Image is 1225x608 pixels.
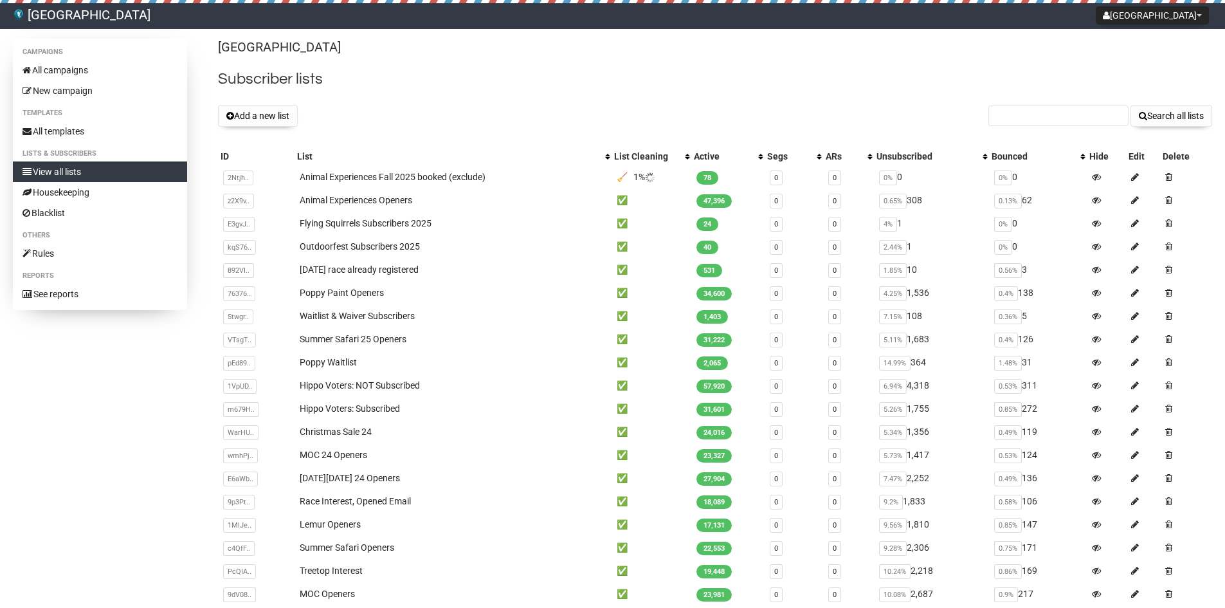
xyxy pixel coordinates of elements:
[879,448,907,463] span: 5.73%
[696,241,718,254] span: 40
[223,518,256,533] span: 1MlJe..
[994,170,1012,185] span: 0%
[612,281,691,304] td: ✅
[223,541,255,556] span: c4QfF..
[696,495,732,509] span: 18,089
[833,290,837,298] a: 0
[300,288,384,298] a: Poppy Paint Openers
[874,466,989,490] td: 2,252
[874,351,989,374] td: 364
[300,589,355,599] a: MOC Openers
[774,452,778,460] a: 0
[612,559,691,582] td: ✅
[879,379,907,394] span: 6.94%
[879,286,907,301] span: 4.25%
[774,382,778,391] a: 0
[612,582,691,605] td: ✅
[612,490,691,513] td: ✅
[833,567,837,576] a: 0
[13,284,187,304] a: See reports
[874,536,989,559] td: 2,306
[300,403,400,414] a: Hippo Voters: Subscribed
[1160,147,1212,165] th: Delete: No sort applied, sorting is disabled
[994,448,1022,463] span: 0.53%
[879,240,907,255] span: 2.44%
[774,405,778,414] a: 0
[223,263,254,278] span: 892VI..
[994,217,1012,232] span: 0%
[994,518,1022,533] span: 0.85%
[879,263,907,278] span: 1.85%
[223,240,256,255] span: kqS76..
[696,380,732,393] span: 57,920
[300,357,357,367] a: Poppy Waitlist
[223,564,256,579] span: PcQIA..
[994,286,1018,301] span: 0.4%
[696,519,732,532] span: 17,131
[300,519,361,530] a: Lemur Openers
[989,165,1087,189] td: 0
[13,121,187,142] a: All templates
[612,147,691,165] th: List Cleaning: No sort applied, activate to apply an ascending sort
[295,147,611,165] th: List: No sort applied, activate to apply an ascending sort
[696,333,732,347] span: 31,222
[223,356,255,371] span: pEd89..
[300,195,412,205] a: Animal Experiences Openers
[879,564,911,579] span: 10.24%
[833,591,837,599] a: 0
[774,567,778,576] a: 0
[774,313,778,321] a: 0
[612,235,691,258] td: ✅
[989,374,1087,397] td: 311
[696,217,718,231] span: 24
[612,258,691,281] td: ✅
[218,39,1212,56] p: [GEOGRAPHIC_DATA]
[833,266,837,275] a: 0
[826,150,861,163] div: ARs
[765,147,822,165] th: Segs: No sort applied, activate to apply an ascending sort
[223,309,253,324] span: 5twgr..
[879,472,907,486] span: 7.47%
[989,304,1087,327] td: 5
[13,80,187,101] a: New campaign
[300,566,363,576] a: Treetop Interest
[696,565,732,578] span: 19,448
[300,380,420,391] a: Hippo Voters: NOT Subscribed
[989,466,1087,490] td: 136
[989,582,1087,605] td: 217
[696,472,732,486] span: 27,904
[696,194,732,208] span: 47,396
[874,443,989,466] td: 1,417
[879,402,907,417] span: 5.26%
[13,228,187,243] li: Others
[774,544,778,553] a: 0
[696,403,732,416] span: 31,601
[694,150,752,163] div: Active
[874,304,989,327] td: 108
[774,220,778,228] a: 0
[833,243,837,252] a: 0
[994,194,1022,208] span: 0.13%
[833,405,837,414] a: 0
[218,105,298,127] button: Add a new list
[879,217,897,232] span: 4%
[300,264,419,275] a: [DATE] race already registered
[994,587,1018,602] span: 0.9%
[879,170,897,185] span: 0%
[612,327,691,351] td: ✅
[13,243,187,264] a: Rules
[223,194,254,208] span: z2X9v..
[989,536,1087,559] td: 171
[612,443,691,466] td: ✅
[218,68,1212,91] h2: Subscriber lists
[13,182,187,203] a: Housekeeping
[696,449,732,463] span: 23,327
[774,475,778,483] a: 0
[13,161,187,182] a: View all lists
[13,146,187,161] li: Lists & subscribers
[774,197,778,205] a: 0
[300,542,394,553] a: Summer Safari Openers
[614,150,678,163] div: List Cleaning
[989,281,1087,304] td: 138
[994,402,1022,417] span: 0.85%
